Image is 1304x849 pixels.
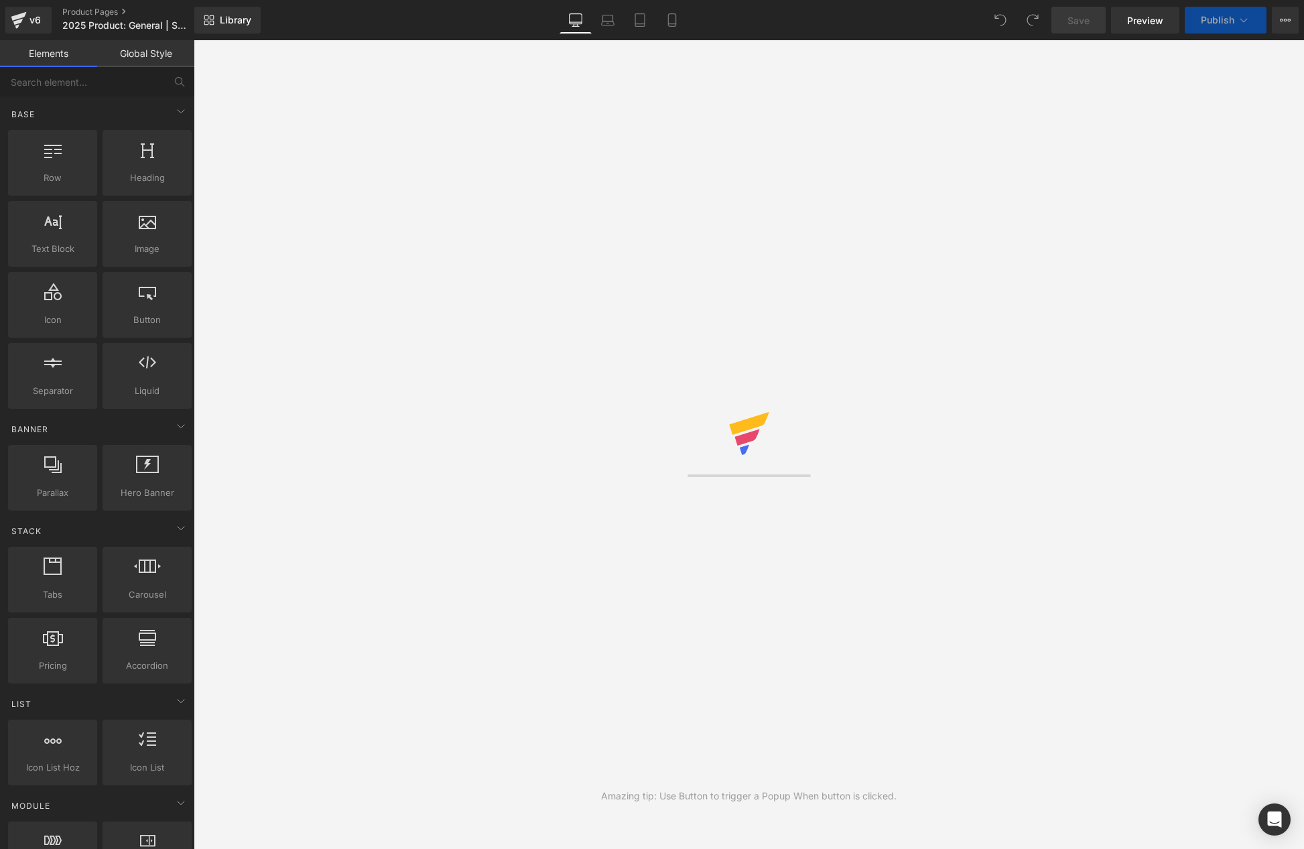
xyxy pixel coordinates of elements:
span: Parallax [12,486,93,500]
span: Carousel [107,588,188,602]
span: Publish [1201,15,1234,25]
span: Separator [12,384,93,398]
span: List [10,698,33,710]
a: Tablet [624,7,656,34]
button: Publish [1185,7,1266,34]
span: Stack [10,525,43,537]
span: Liquid [107,384,188,398]
span: Library [220,14,251,26]
span: Preview [1127,13,1163,27]
span: Banner [10,423,50,436]
span: Module [10,799,52,812]
a: Desktop [560,7,592,34]
span: Pricing [12,659,93,673]
span: Hero Banner [107,486,188,500]
span: Tabs [12,588,93,602]
a: Preview [1111,7,1179,34]
a: New Library [194,7,261,34]
div: Open Intercom Messenger [1258,803,1291,836]
div: Amazing tip: Use Button to trigger a Popup When button is clicked. [601,789,897,803]
a: Mobile [656,7,688,34]
a: v6 [5,7,52,34]
span: Accordion [107,659,188,673]
span: 2025 Product: General | Swatch Variations | Qty Discount [62,20,191,31]
span: Icon List Hoz [12,761,93,775]
a: Product Pages [62,7,216,17]
a: Laptop [592,7,624,34]
button: Redo [1019,7,1046,34]
span: Text Block [12,242,93,256]
button: More [1272,7,1299,34]
span: Heading [107,171,188,185]
span: Image [107,242,188,256]
div: v6 [27,11,44,29]
span: Icon List [107,761,188,775]
button: Undo [987,7,1014,34]
span: Save [1067,13,1090,27]
span: Button [107,313,188,327]
span: Icon [12,313,93,327]
span: Row [12,171,93,185]
a: Global Style [97,40,194,67]
span: Base [10,108,36,121]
